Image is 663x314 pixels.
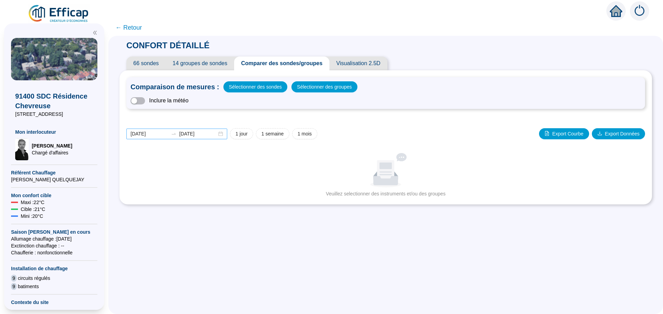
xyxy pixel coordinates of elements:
span: ← Retour [115,23,142,32]
span: 1 mois [298,130,312,138]
span: [PERSON_NAME] [32,142,72,149]
button: Export Données [592,128,645,139]
button: Sélectionner des sondes [223,81,287,92]
span: Chargé d'affaires [32,149,72,156]
span: Chaufferie : non fonctionnelle [11,249,97,256]
span: download [597,131,602,136]
span: 91400 SDC Résidence Chevreuse [15,91,93,111]
button: Sélectionner des groupes [291,81,357,92]
span: Exctinction chauffage : -- [11,242,97,249]
span: Sélectionner des sondes [229,82,282,92]
span: Comparaison de mesures : [131,82,219,92]
span: Maxi : 22 °C [21,199,45,206]
span: [PERSON_NAME] QUELQUEJAY [11,176,97,183]
span: Export Données [605,130,640,138]
span: home [610,5,622,17]
span: circuits régulés [18,275,50,282]
span: Saison [PERSON_NAME] en cours [11,229,97,235]
input: Date de début [131,130,168,138]
img: efficap energie logo [28,4,90,23]
span: swap-right [171,131,176,136]
div: Veuillez selectionner des instruments et/ou des groupes [129,190,642,197]
span: Mini : 20 °C [21,213,43,220]
span: 1 jour [236,130,248,138]
span: Référent Chauffage [11,169,97,176]
button: 1 mois [292,128,317,139]
span: Mon confort cible [11,192,97,199]
span: Sélectionner des groupes [297,82,352,92]
span: 14 groupes de sondes [166,57,234,70]
span: file-image [545,131,549,136]
span: Cible : 21 °C [21,206,45,213]
span: double-left [93,30,97,35]
span: Contexte du site [11,299,97,306]
span: Mon interlocuteur [15,129,93,135]
span: Export Courbe [552,130,583,138]
span: Visualisation 2.5D [329,57,387,70]
span: CONFORT DÉTAILLÉ [119,41,217,50]
button: Export Courbe [539,128,589,139]
span: Inclure la météo [149,97,189,105]
span: to [171,131,176,136]
span: 9 [11,275,17,282]
span: batiments [18,283,39,290]
img: alerts [630,1,649,21]
button: 1 jour [230,128,253,139]
span: 9 [11,283,17,290]
span: [STREET_ADDRESS] [15,111,93,118]
span: Allumage chauffage : [DATE] [11,235,97,242]
button: 1 semaine [256,128,289,139]
span: 66 sondes [126,57,166,70]
span: Installation de chauffage [11,265,97,272]
input: Date de fin [179,130,217,138]
img: Chargé d'affaires [15,138,29,160]
span: Comparer des sondes/groupes [234,57,329,70]
span: 1 semaine [261,130,284,138]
